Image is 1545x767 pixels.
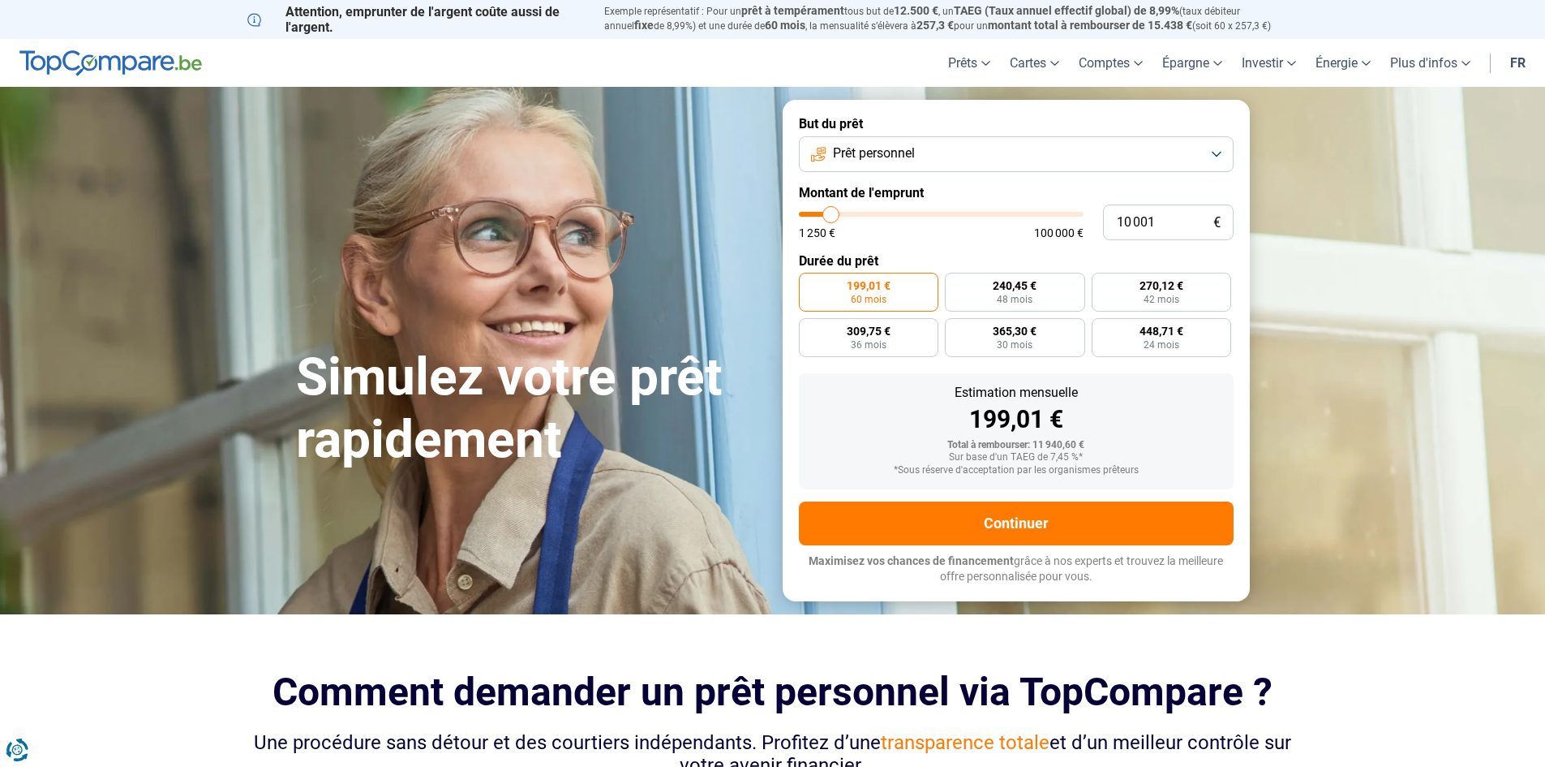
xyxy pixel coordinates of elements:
span: 12.500 € [894,4,938,17]
span: 60 mois [765,19,805,32]
div: 199,01 € [812,407,1221,432]
a: Investir [1232,39,1306,87]
span: 60 mois [851,295,886,304]
span: 100 000 € [1034,227,1084,239]
span: € [1213,216,1221,230]
button: Prêt personnel [799,136,1234,172]
span: 42 mois [1144,295,1179,304]
span: 365,30 € [993,325,1036,337]
a: fr [1500,39,1535,87]
span: 257,3 € [916,19,954,32]
span: 199,01 € [847,280,891,291]
p: Exemple représentatif : Pour un tous but de , un (taux débiteur annuel de 8,99%) et une durée de ... [604,4,1298,33]
label: But du prêt [799,116,1234,131]
a: Énergie [1306,39,1380,87]
h1: Simulez votre prêt rapidement [296,347,763,472]
p: grâce à nos experts et trouvez la meilleure offre personnalisée pour vous. [799,554,1234,585]
span: 240,45 € [993,280,1036,291]
span: 30 mois [997,340,1032,350]
button: Continuer [799,502,1234,545]
span: 24 mois [1144,340,1179,350]
div: *Sous réserve d'acceptation par les organismes prêteurs [812,465,1221,476]
span: 448,71 € [1139,325,1183,337]
div: Estimation mensuelle [812,386,1221,399]
span: 270,12 € [1139,280,1183,291]
span: fixe [634,19,654,32]
div: Sur base d'un TAEG de 7,45 %* [812,452,1221,463]
a: Cartes [1000,39,1069,87]
label: Montant de l'emprunt [799,185,1234,200]
span: 1 250 € [799,227,835,239]
img: TopCompare [19,50,202,76]
span: 36 mois [851,340,886,350]
div: Total à rembourser: 11 940,60 € [812,440,1221,451]
p: Attention, emprunter de l'argent coûte aussi de l'argent. [247,4,585,35]
h2: Comment demander un prêt personnel via TopCompare ? [247,670,1298,714]
span: transparence totale [881,731,1049,754]
span: Prêt personnel [833,144,915,162]
label: Durée du prêt [799,253,1234,269]
a: Plus d'infos [1380,39,1480,87]
span: 48 mois [997,295,1032,304]
span: 309,75 € [847,325,891,337]
a: Prêts [938,39,1000,87]
a: Comptes [1069,39,1152,87]
span: Maximisez vos chances de financement [809,554,1014,567]
span: TAEG (Taux annuel effectif global) de 8,99% [954,4,1179,17]
span: prêt à tempérament [741,4,844,17]
a: Épargne [1152,39,1232,87]
span: montant total à rembourser de 15.438 € [988,19,1192,32]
